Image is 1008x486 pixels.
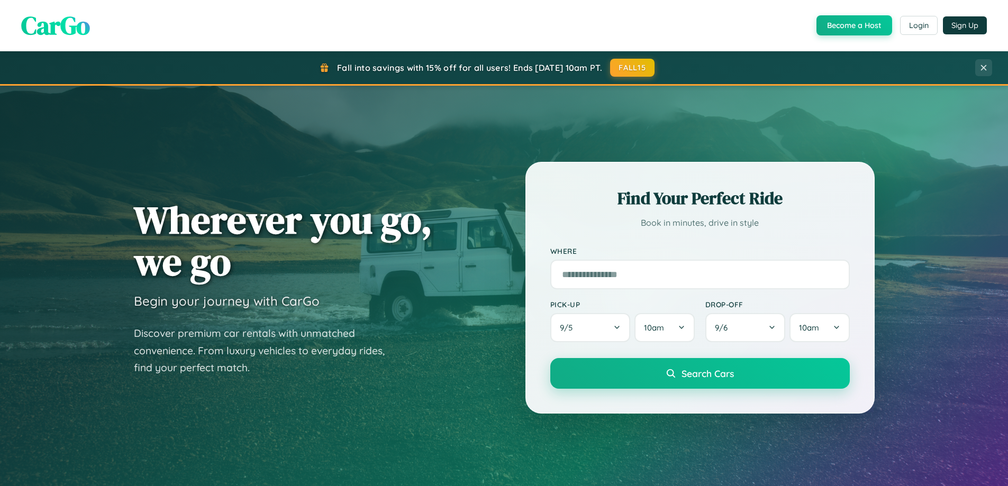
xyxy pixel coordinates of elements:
[560,323,578,333] span: 9 / 5
[644,323,664,333] span: 10am
[943,16,987,34] button: Sign Up
[21,8,90,43] span: CarGo
[550,358,850,389] button: Search Cars
[900,16,938,35] button: Login
[550,300,695,309] label: Pick-up
[550,313,631,342] button: 9/5
[789,313,849,342] button: 10am
[705,313,786,342] button: 9/6
[550,187,850,210] h2: Find Your Perfect Ride
[134,293,320,309] h3: Begin your journey with CarGo
[634,313,694,342] button: 10am
[550,246,850,255] label: Where
[682,368,734,379] span: Search Cars
[134,325,398,377] p: Discover premium car rentals with unmatched convenience. From luxury vehicles to everyday rides, ...
[705,300,850,309] label: Drop-off
[550,215,850,231] p: Book in minutes, drive in style
[134,199,432,282] h1: Wherever you go, we go
[799,323,819,333] span: 10am
[337,62,602,73] span: Fall into savings with 15% off for all users! Ends [DATE] 10am PT.
[715,323,733,333] span: 9 / 6
[610,59,655,77] button: FALL15
[816,15,892,35] button: Become a Host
